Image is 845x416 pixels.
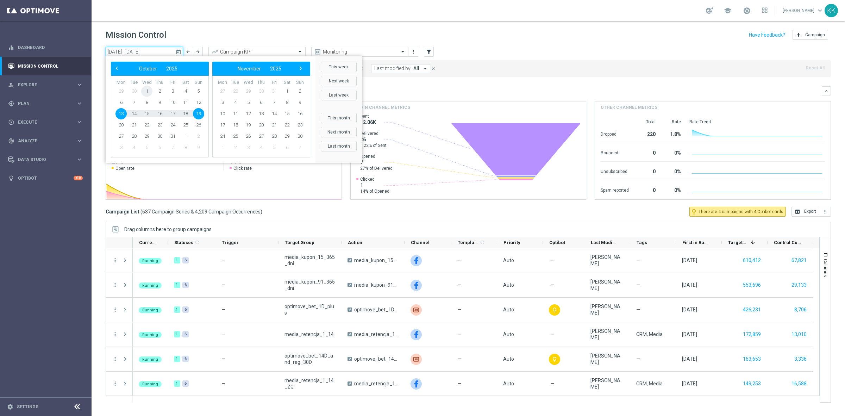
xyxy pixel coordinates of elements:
div: Mission Control [8,63,83,69]
span: 2 [154,86,165,97]
span: A [348,381,352,386]
th: weekday [229,80,242,86]
span: media_kupon_91_365_dni [354,282,399,288]
i: person_search [8,82,14,88]
span: 24 [167,119,179,131]
button: Last modified by: All arrow_drop_down [371,64,430,73]
th: weekday [242,80,255,86]
span: Execute [18,120,76,124]
span: A [348,258,352,262]
span: 5 [269,142,280,153]
span: 13 [115,108,127,119]
a: Mission Control [18,57,83,75]
button: Next week [321,76,357,86]
span: 10 [217,108,228,119]
span: 1 [141,86,152,97]
div: Total [637,119,656,125]
div: Press SPACE to select this row. [106,372,133,396]
span: Delivered [360,131,387,136]
span: 26 [243,131,254,142]
span: 26 [360,136,387,143]
img: Criteo [411,354,422,365]
span: keyboard_arrow_down [816,7,824,14]
span: Analyze [18,139,76,143]
span: 1 [180,131,191,142]
button: October [134,64,162,73]
span: 10 [167,97,179,108]
button: 172,859 [742,330,762,339]
th: weekday [166,80,179,86]
div: Row Groups [124,226,212,232]
th: weekday [216,80,229,86]
i: trending_up [211,48,218,55]
span: 2 [193,131,204,142]
span: October [139,66,157,72]
span: 3 [217,97,228,108]
span: 17 [217,119,228,131]
th: weekday [154,80,167,86]
button: more_vert [819,207,831,217]
div: Dashboard [8,38,83,57]
span: optimove_bet_14D_and_reg_30D [354,356,399,362]
div: Press SPACE to select this row. [133,298,813,322]
span: 23 [294,119,306,131]
span: 5 [193,86,204,97]
span: 18 [180,108,191,119]
div: Press SPACE to select this row. [106,248,133,273]
i: keyboard_arrow_down [824,88,829,93]
span: 0.22% of Sent [360,143,387,148]
i: keyboard_arrow_right [76,119,83,125]
input: Select date range [106,47,183,57]
i: preview [314,48,321,55]
span: 7 [360,159,393,166]
button: more_vert [410,48,417,56]
span: Columns [823,259,828,277]
span: There are 4 campaigns with 4 Optibot cards [699,209,783,215]
span: 27 [217,86,228,97]
th: weekday [115,80,128,86]
th: weekday [192,80,205,86]
button: 67,821 [791,256,807,265]
span: 28 [129,131,140,142]
button: Last month [321,141,357,151]
div: 220 [637,128,656,139]
span: ( [140,209,142,215]
span: Calculate column [478,238,485,246]
div: Data Studio [8,156,76,163]
multiple-options-button: Export to CSV [791,209,831,214]
button: track_changes Analyze keyboard_arrow_right [8,138,83,144]
span: 11 [230,108,241,119]
a: [PERSON_NAME]keyboard_arrow_down [782,5,825,16]
span: 4 [256,142,267,153]
button: Data Studio keyboard_arrow_right [8,157,83,162]
span: 8 [141,97,152,108]
button: more_vert [112,306,118,313]
span: 30 [129,86,140,97]
h3: Campaign List [106,209,262,215]
button: lightbulb Optibot +10 [8,175,83,181]
th: weekday [293,80,306,86]
span: 6 [281,142,293,153]
span: Open rate [115,166,134,171]
i: lightbulb_outline [691,209,697,215]
span: media_retencja_1_14_ZG [354,380,399,387]
div: Press SPACE to select this row. [106,273,133,298]
span: 26 [193,119,204,131]
span: 14 [129,108,140,119]
button: play_circle_outline Execute keyboard_arrow_right [8,119,83,125]
div: 0 [637,165,656,176]
div: Press SPACE to select this row. [106,298,133,322]
span: 3 [115,142,127,153]
i: keyboard_arrow_right [76,81,83,88]
button: November [233,64,265,73]
span: 8 [281,97,293,108]
button: more_vert [112,380,118,387]
button: add Campaign [793,30,828,40]
span: 22 [281,119,293,131]
span: 24 [217,131,228,142]
button: 29,133 [791,281,807,290]
i: more_vert [112,257,118,263]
